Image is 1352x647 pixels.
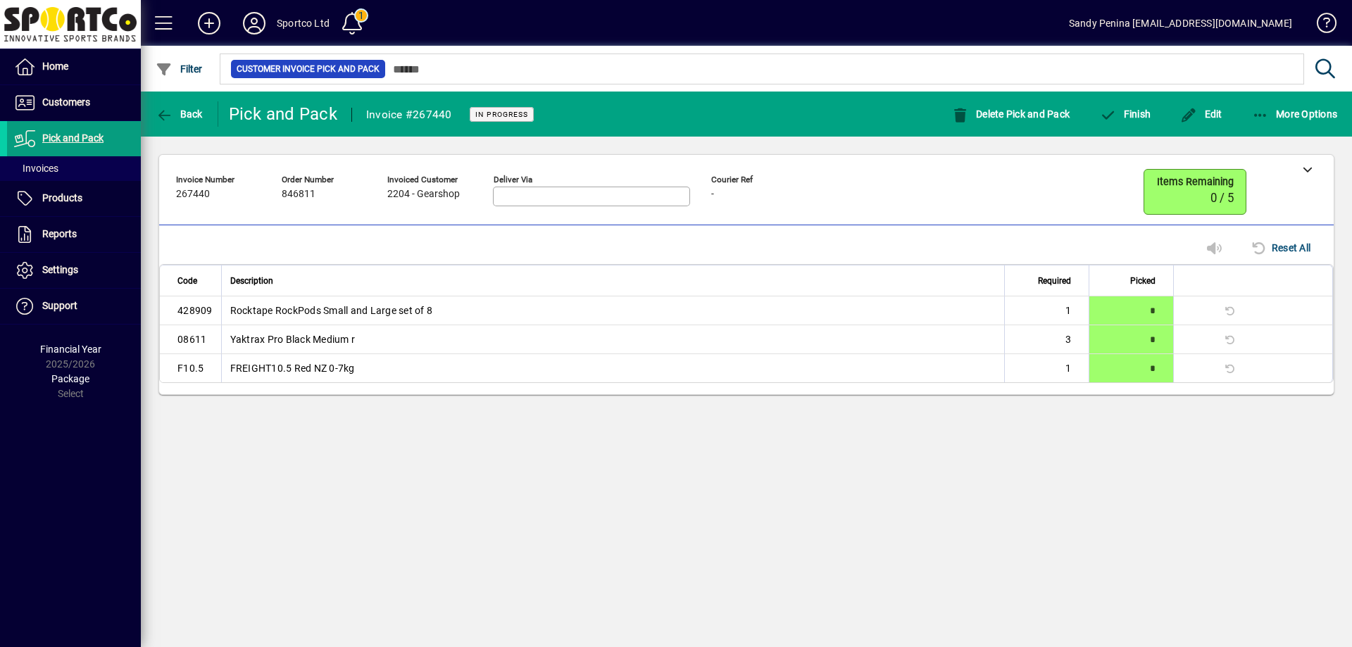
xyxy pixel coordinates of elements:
button: More Options [1248,101,1341,127]
span: Customers [42,96,90,108]
span: Description [230,273,273,289]
a: Home [7,49,141,84]
span: In Progress [475,110,528,119]
span: Pick and Pack [42,132,104,144]
td: 428909 [160,296,221,325]
div: Sportco Ltd [277,12,330,34]
a: Knowledge Base [1306,3,1334,49]
span: Invoices [14,163,58,174]
span: 267440 [176,189,210,200]
span: 0 / 5 [1210,191,1234,205]
button: Delete Pick and Pack [949,101,1074,127]
span: Financial Year [40,344,101,355]
td: Rocktape RockPods Small and Large set of 8 [221,296,1005,325]
span: Reports [42,228,77,239]
span: Finish [1099,108,1151,120]
span: Code [177,273,197,289]
span: Products [42,192,82,203]
span: Delete Pick and Pack [952,108,1070,120]
span: Back [156,108,203,120]
span: 846811 [282,189,315,200]
a: Settings [7,253,141,288]
td: 3 [1004,325,1089,354]
td: FREIGHT10.5 Red NZ 0-7kg [221,354,1005,382]
button: Edit [1177,101,1226,127]
span: 2204 - Gearshop [387,189,460,200]
a: Support [7,289,141,324]
span: Support [42,300,77,311]
a: Products [7,181,141,216]
span: Package [51,373,89,384]
button: Finish [1096,101,1154,127]
button: Add [187,11,232,36]
td: 1 [1004,296,1089,325]
span: Filter [156,63,203,75]
button: Back [152,101,206,127]
a: Reports [7,217,141,252]
span: Home [42,61,68,72]
td: 08611 [160,325,221,354]
button: Profile [232,11,277,36]
a: Invoices [7,156,141,180]
span: Edit [1180,108,1222,120]
span: Customer Invoice Pick and Pack [237,62,380,76]
span: - [711,189,714,200]
app-page-header-button: Back [141,101,218,127]
td: F10.5 [160,354,221,382]
span: More Options [1252,108,1338,120]
div: Sandy Penina [EMAIL_ADDRESS][DOMAIN_NAME] [1069,12,1292,34]
button: Reset All [1245,235,1316,260]
button: Filter [152,56,206,82]
div: Pick and Pack [229,103,337,125]
span: Picked [1130,273,1156,289]
a: Customers [7,85,141,120]
span: Required [1038,273,1071,289]
td: 1 [1004,354,1089,382]
span: Reset All [1251,237,1310,259]
td: Yaktrax Pro Black Medium r [221,325,1005,354]
span: Settings [42,264,78,275]
div: Invoice #267440 [366,103,452,126]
